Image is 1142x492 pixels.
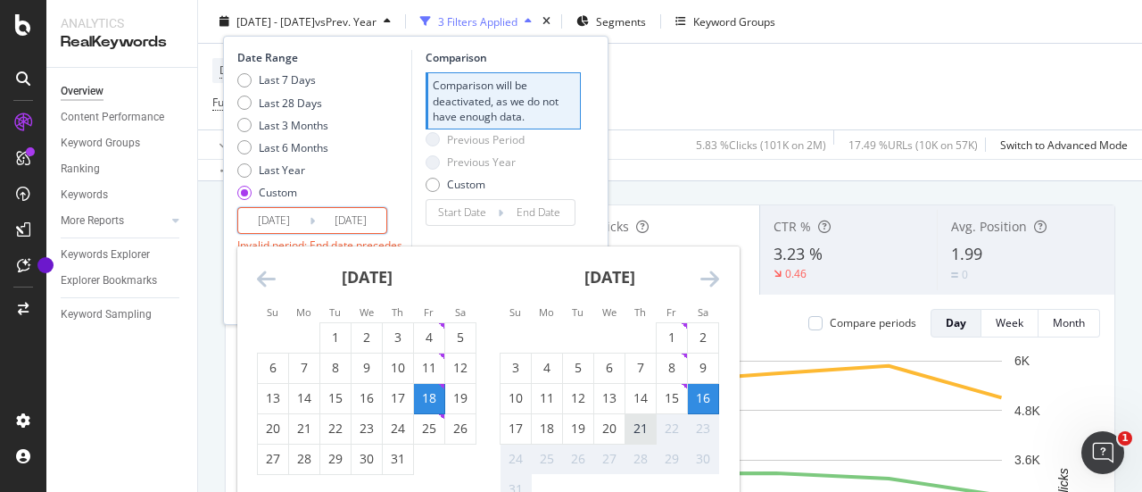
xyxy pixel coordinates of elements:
small: Fr [424,305,434,319]
td: Choose Thursday, July 3, 2025 as your check-out date. It’s available. [383,322,414,353]
td: Choose Saturday, July 19, 2025 as your check-out date. It’s available. [445,383,476,413]
div: Week [996,315,1023,330]
div: 4 [532,359,562,377]
input: Start Date [238,208,310,233]
div: Move backward to switch to the previous month. [257,268,276,290]
div: 11 [532,389,562,407]
div: 23 [688,420,718,438]
div: 8 [657,359,687,377]
div: Custom [237,185,328,200]
input: End Date [315,208,386,233]
div: 2 [688,329,718,346]
div: 2 [352,329,382,346]
td: Choose Tuesday, August 19, 2025 as your check-out date. It’s available. [563,413,594,444]
td: Choose Thursday, July 17, 2025 as your check-out date. It’s available. [383,383,414,413]
div: Last Year [237,163,328,178]
div: 10 [501,389,531,407]
text: 6K [1014,354,1030,368]
div: Last Year [259,163,305,178]
div: 21 [625,420,656,438]
a: Overview [61,82,185,101]
div: 22 [657,420,687,438]
button: Segments [569,7,653,36]
td: Choose Sunday, August 17, 2025 as your check-out date. It’s available. [501,413,532,444]
div: 5 [445,329,476,346]
div: 17 [501,420,531,438]
div: 7 [289,359,319,377]
td: Choose Thursday, August 7, 2025 as your check-out date. It’s available. [625,353,657,383]
button: 3 Filters Applied [413,7,539,36]
span: CTR % [774,218,811,235]
div: Explorer Bookmarks [61,271,157,290]
div: 9 [352,359,382,377]
strong: [DATE] [342,266,393,288]
span: 3.23 % [774,243,823,264]
div: 24 [501,450,531,468]
td: Choose Monday, July 7, 2025 as your check-out date. It’s available. [289,353,320,383]
div: 10 [383,359,413,377]
div: Keyword Groups [693,13,775,29]
div: Content Performance [61,108,164,127]
div: 11 [414,359,444,377]
a: Keywords Explorer [61,246,185,264]
div: Last 6 Months [237,140,328,155]
div: Last 3 Months [237,117,328,132]
td: Not available. Saturday, August 30, 2025 [688,444,719,474]
td: Choose Tuesday, August 5, 2025 as your check-out date. It’s available. [563,353,594,383]
td: Choose Friday, August 15, 2025 as your check-out date. It’s available. [657,383,688,413]
div: Day [946,315,966,330]
span: Avg. Position [951,218,1027,235]
td: Choose Sunday, August 3, 2025 as your check-out date. It’s available. [501,353,532,383]
div: 8 [320,359,351,377]
div: 16 [352,389,382,407]
div: Overview [61,82,103,101]
div: 20 [594,420,625,438]
div: 12 [445,359,476,377]
span: Device [219,63,253,78]
div: More Reports [61,212,124,230]
div: Invalid period: End date precedes start date [237,238,407,268]
text: 3.6K [1014,453,1040,467]
div: 1 [320,329,351,346]
div: Previous Period [447,132,525,147]
td: Choose Thursday, August 21, 2025 as your check-out date. It’s available. [625,413,657,444]
td: Choose Friday, July 11, 2025 as your check-out date. It’s available. [414,353,445,383]
input: End Date [503,200,575,225]
div: Keywords [61,186,108,204]
td: Choose Saturday, July 12, 2025 as your check-out date. It’s available. [445,353,476,383]
div: 25 [532,450,562,468]
td: Choose Thursday, July 10, 2025 as your check-out date. It’s available. [383,353,414,383]
td: Choose Tuesday, July 8, 2025 as your check-out date. It’s available. [320,353,352,383]
div: 17.49 % URLs ( 10K on 57K ) [848,137,978,152]
td: Choose Friday, July 25, 2025 as your check-out date. It’s available. [414,413,445,444]
div: 16 [688,389,718,407]
a: Keyword Sampling [61,305,185,324]
td: Choose Tuesday, August 12, 2025 as your check-out date. It’s available. [563,383,594,413]
div: 4 [414,329,444,346]
div: 1 [657,329,687,346]
td: Choose Sunday, July 20, 2025 as your check-out date. It’s available. [258,413,289,444]
div: 18 [414,389,444,407]
div: Month [1053,315,1085,330]
text: 4.8K [1014,404,1040,418]
iframe: Intercom live chat [1081,431,1124,474]
div: Tooltip anchor [37,257,54,273]
div: 5.83 % Clicks ( 101K on 2M ) [696,137,826,152]
div: Custom [259,185,297,200]
span: Full URL [212,95,252,110]
td: Choose Wednesday, July 16, 2025 as your check-out date. It’s available. [352,383,383,413]
div: Last 28 Days [259,95,322,110]
div: 30 [688,450,718,468]
div: 13 [258,389,288,407]
button: Switch to Advanced Mode [993,130,1128,159]
small: Mo [539,305,554,319]
div: 26 [445,420,476,438]
td: Choose Wednesday, July 23, 2025 as your check-out date. It’s available. [352,413,383,444]
td: Choose Monday, August 4, 2025 as your check-out date. It’s available. [532,353,563,383]
div: 6 [258,359,288,377]
div: 22 [320,420,351,438]
span: [DATE] - [DATE] [236,13,315,29]
td: Choose Friday, August 8, 2025 as your check-out date. It’s available. [657,353,688,383]
div: 24 [383,420,413,438]
div: 23 [352,420,382,438]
